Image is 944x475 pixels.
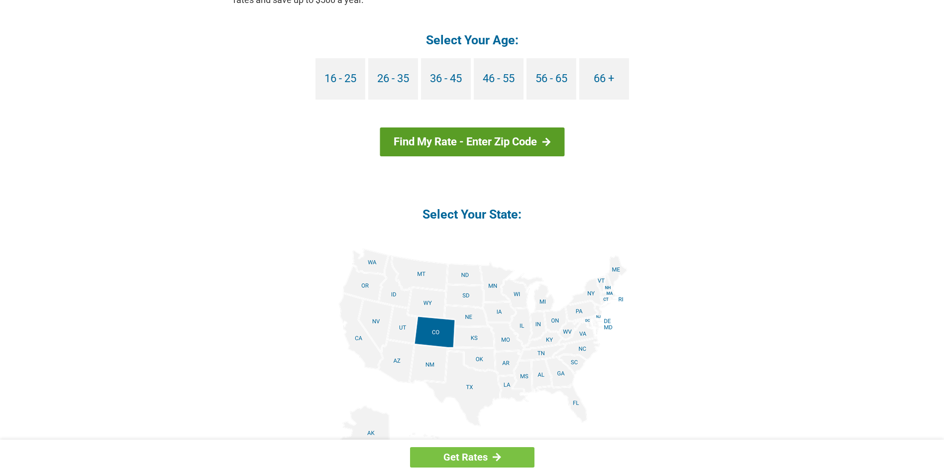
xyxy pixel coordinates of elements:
[579,58,629,100] a: 66 +
[233,206,711,223] h4: Select Your State:
[233,32,711,48] h4: Select Your Age:
[474,58,524,100] a: 46 - 55
[526,58,576,100] a: 56 - 65
[368,58,418,100] a: 26 - 35
[315,58,365,100] a: 16 - 25
[380,127,564,156] a: Find My Rate - Enter Zip Code
[317,248,628,473] img: states
[410,447,534,468] a: Get Rates
[421,58,471,100] a: 36 - 45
